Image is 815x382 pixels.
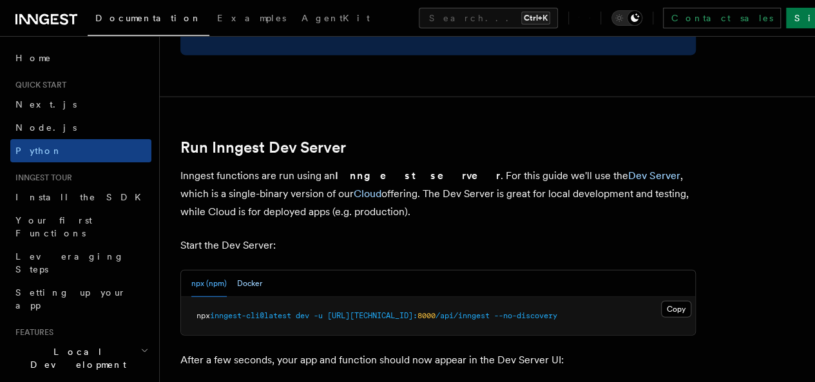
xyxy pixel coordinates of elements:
span: -u [314,311,323,320]
span: [URL][TECHNICAL_ID]: [327,311,417,320]
span: Examples [217,13,286,23]
a: Examples [209,4,294,35]
span: Home [15,52,52,64]
a: AgentKit [294,4,378,35]
span: 8000 [417,311,436,320]
span: --no-discovery [494,311,557,320]
a: Leveraging Steps [10,245,151,281]
a: Your first Functions [10,209,151,245]
span: inngest-cli@latest [210,311,291,320]
button: Search...Ctrl+K [419,8,558,28]
span: Next.js [15,99,77,110]
a: Next.js [10,93,151,116]
a: Cloud [354,187,381,200]
span: /api/inngest [436,311,490,320]
span: Local Development [10,345,140,371]
a: Node.js [10,116,151,139]
strong: Inngest server [335,169,501,182]
span: Setting up your app [15,287,126,310]
button: Local Development [10,340,151,376]
span: Your first Functions [15,215,92,238]
span: Leveraging Steps [15,251,124,274]
a: Home [10,46,151,70]
button: npx (npm) [191,271,227,297]
p: Start the Dev Server: [180,236,696,254]
span: AgentKit [302,13,370,23]
span: Node.js [15,122,77,133]
span: dev [296,311,309,320]
span: npx [197,311,210,320]
p: After a few seconds, your app and function should now appear in the Dev Server UI: [180,351,696,369]
a: Documentation [88,4,209,36]
span: Inngest tour [10,173,72,183]
a: Setting up your app [10,281,151,317]
a: Install the SDK [10,186,151,209]
span: Quick start [10,80,66,90]
button: Toggle dark mode [611,10,642,26]
a: Run Inngest Dev Server [180,138,346,157]
span: Documentation [95,13,202,23]
span: Install the SDK [15,192,149,202]
p: Inngest functions are run using an . For this guide we'll use the , which is a single-binary vers... [180,167,696,221]
button: Docker [237,271,262,297]
a: Python [10,139,151,162]
a: Dev Server [628,169,680,182]
span: Python [15,146,62,156]
a: Contact sales [663,8,781,28]
kbd: Ctrl+K [521,12,550,24]
span: Features [10,327,53,338]
button: Copy [661,301,691,318]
